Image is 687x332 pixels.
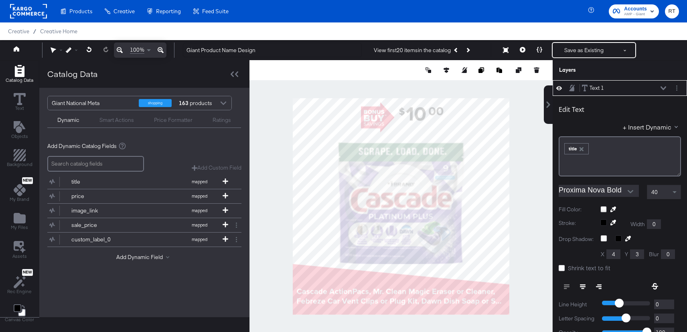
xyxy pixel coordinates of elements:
[47,156,144,172] input: Search catalog fields
[649,251,659,258] label: Blur
[6,77,33,83] span: Catalog Data
[12,253,27,259] span: Assets
[15,105,24,111] span: Text
[478,66,486,74] button: Copy image
[582,84,604,92] button: Text 1
[47,204,241,218] div: image_linkmapped
[9,91,30,114] button: Text
[451,43,462,57] button: Previous Product
[8,28,29,34] span: Creative
[559,105,584,113] div: Edit Text
[177,222,221,228] span: mapped
[7,288,32,295] span: Rec Engine
[22,178,33,183] span: New
[625,251,628,258] label: Y
[559,315,596,322] label: Letter Spacing
[57,116,79,124] div: Dynamic
[665,4,679,18] button: RT
[559,219,594,229] label: Stroke:
[47,233,231,247] button: custom_label_0mapped
[8,239,32,262] button: Assets
[47,204,231,218] button: image_linkmapped
[202,8,229,14] span: Feed Suite
[71,178,130,186] div: title
[192,164,241,172] button: Add Custom Field
[11,133,28,140] span: Objects
[213,116,231,124] div: Ratings
[47,142,117,150] span: Add Dynamic Catalog Fields
[52,96,133,110] div: Giant National Meta
[47,218,231,232] button: sale_pricemapped
[10,196,29,202] span: My Brand
[47,175,231,189] button: titlemapped
[71,192,130,200] div: price
[623,123,681,131] button: + Insert Dynamic
[71,221,130,229] div: sale_price
[156,8,181,14] span: Reporting
[497,67,502,73] svg: Paste image
[2,148,37,170] button: Add Rectangle
[47,175,241,189] div: titlemapped
[497,66,505,74] button: Paste image
[668,7,676,16] span: RT
[139,99,172,107] div: shopping
[113,8,135,14] span: Creative
[478,67,484,73] svg: Copy image
[177,193,221,199] span: mapped
[29,28,40,34] span: /
[11,224,28,231] span: My Files
[178,96,202,110] div: products
[177,179,221,184] span: mapped
[5,316,34,323] span: Canvas Color
[624,11,647,18] span: AMP - Giant
[177,237,221,242] span: mapped
[22,270,33,275] span: New
[553,43,615,57] button: Save as Existing
[47,189,231,203] button: pricemapped
[47,189,241,203] div: pricemapped
[559,235,595,243] label: Drop Shadow:
[651,188,658,196] span: 40
[559,206,594,213] label: Fill Color:
[630,221,645,228] label: Width
[71,207,130,215] div: image_link
[47,233,241,247] div: custom_label_0mapped
[559,66,641,74] div: Layers
[601,251,604,258] label: X
[374,47,451,54] div: View first 20 items in the catalog
[47,218,241,232] div: sale_pricemapped
[609,4,659,18] button: AccountsAMP - Giant
[154,116,193,124] div: Price Formatter
[99,116,134,124] div: Smart Actions
[568,264,610,272] span: Shrink text to fit
[40,28,77,34] a: Creative Home
[624,5,647,13] span: Accounts
[590,84,604,92] div: Text 1
[6,211,33,233] button: Add Files
[116,253,172,261] button: Add Dynamic Field
[673,84,681,92] button: Layer Options
[71,236,130,243] div: custom_label_0
[1,63,38,86] button: Add Rectangle
[5,176,34,205] button: NewMy Brand
[565,144,588,154] div: title
[624,186,636,198] button: Open
[6,119,33,142] button: Add Text
[7,161,32,168] span: Background
[47,68,98,80] div: Catalog Data
[177,208,221,213] span: mapped
[462,43,473,57] button: Next Product
[178,96,190,110] strong: 163
[69,8,92,14] span: Products
[2,267,36,297] button: NewRec Engine
[130,46,144,54] span: 100%
[559,301,596,308] label: Line Height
